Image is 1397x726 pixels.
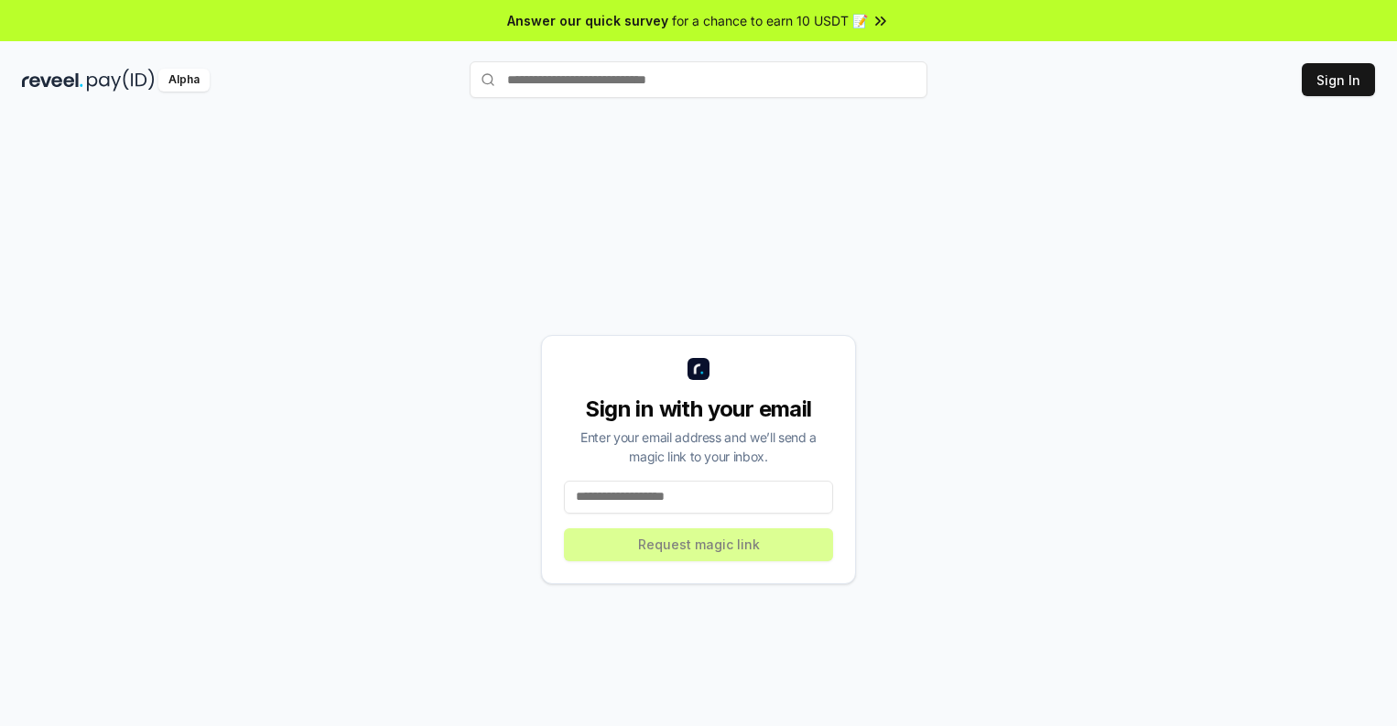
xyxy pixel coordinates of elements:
[564,428,833,466] div: Enter your email address and we’ll send a magic link to your inbox.
[87,69,155,92] img: pay_id
[22,69,83,92] img: reveel_dark
[158,69,210,92] div: Alpha
[507,11,668,30] span: Answer our quick survey
[1302,63,1375,96] button: Sign In
[688,358,709,380] img: logo_small
[564,395,833,424] div: Sign in with your email
[672,11,868,30] span: for a chance to earn 10 USDT 📝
